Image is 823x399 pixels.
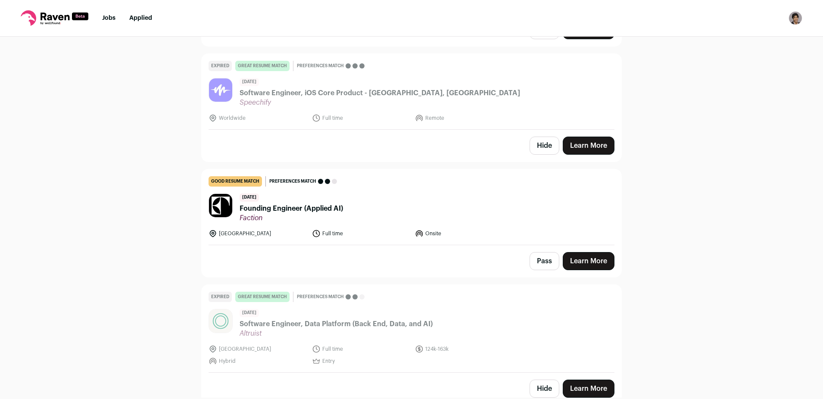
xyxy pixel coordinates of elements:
img: 50fe89af3b22017a51654e1f605673a6934a70bb46ae74197c3395f187305406.jpg [209,309,232,333]
span: Speechify [240,98,520,107]
div: Expired [209,292,232,302]
li: Hybrid [209,357,307,365]
a: good resume match Preferences match [DATE] Founding Engineer (Applied AI) Faction [GEOGRAPHIC_DAT... [202,169,621,245]
li: [GEOGRAPHIC_DATA] [209,229,307,238]
li: 124k-163k [415,345,513,353]
span: Founding Engineer (Applied AI) [240,203,343,214]
a: Applied [129,15,152,21]
span: [DATE] [240,193,259,202]
a: Learn More [563,252,614,270]
span: [DATE] [240,309,259,317]
span: Preferences match [269,177,316,186]
li: Full time [312,229,410,238]
li: Full time [312,114,410,122]
button: Pass [530,252,559,270]
li: Onsite [415,229,513,238]
span: Software Engineer, iOS Core Product - [GEOGRAPHIC_DATA], [GEOGRAPHIC_DATA] [240,88,520,98]
div: great resume match [235,61,290,71]
span: Faction [240,214,343,222]
li: Entry [312,357,410,365]
span: Preferences match [297,62,344,70]
img: 16716175-medium_jpg [789,11,802,25]
span: Preferences match [297,293,344,301]
div: Expired [209,61,232,71]
div: great resume match [235,292,290,302]
button: Hide [530,137,559,155]
li: [GEOGRAPHIC_DATA] [209,345,307,353]
img: 3b16543b970816470e9ad42f3d62e5aafb826492bf983650b931d592174228f2.jpg [209,194,232,217]
span: Altruist [240,329,433,338]
a: Learn More [563,137,614,155]
a: Expired great resume match Preferences match [DATE] Software Engineer, iOS Core Product - [GEOGRA... [202,54,621,129]
div: good resume match [209,176,262,187]
button: Open dropdown [789,11,802,25]
li: Full time [312,345,410,353]
span: [DATE] [240,78,259,86]
a: Expired great resume match Preferences match [DATE] Software Engineer, Data Platform (Back End, D... [202,285,621,372]
a: Learn More [563,380,614,398]
li: Remote [415,114,513,122]
li: Worldwide [209,114,307,122]
img: 59b05ed76c69f6ff723abab124283dfa738d80037756823f9fc9e3f42b66bce3.jpg [209,78,232,102]
a: Jobs [102,15,115,21]
span: Software Engineer, Data Platform (Back End, Data, and AI) [240,319,433,329]
button: Hide [530,380,559,398]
